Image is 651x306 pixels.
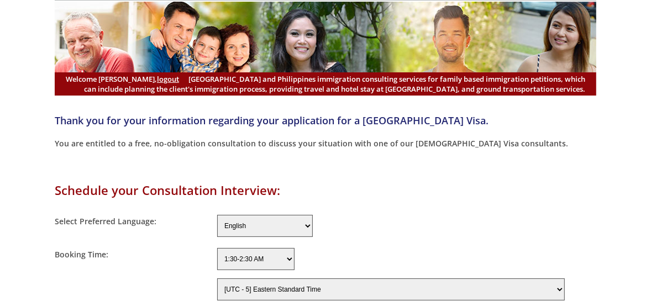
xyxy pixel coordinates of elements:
label: Booking Time: [55,249,108,260]
span: Welcome [PERSON_NAME], [66,74,179,84]
span: [GEOGRAPHIC_DATA] and Philippines immigration consulting services for family based immigration pe... [66,74,585,94]
h4: Thank you for your information regarding your application for a [GEOGRAPHIC_DATA] Visa. [55,114,596,127]
h1: Schedule your Consultation Interview: [55,182,596,198]
a: logout [157,74,179,84]
p: You are entitled to a free, no-obligation consultation to discuss your situation with one of our ... [55,138,596,149]
label: Select Preferred Language: [55,216,156,226]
